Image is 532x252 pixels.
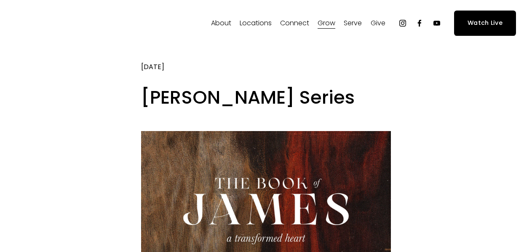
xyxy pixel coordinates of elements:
[141,62,164,72] span: [DATE]
[318,16,335,30] a: folder dropdown
[398,19,407,27] a: Instagram
[415,19,424,27] a: Facebook
[371,16,385,30] a: folder dropdown
[454,11,516,35] a: Watch Live
[240,16,272,30] a: folder dropdown
[318,17,335,29] span: Grow
[141,85,391,110] h1: [PERSON_NAME] Series
[16,15,134,32] img: Fellowship Memphis
[240,17,272,29] span: Locations
[371,17,385,29] span: Give
[344,17,362,29] span: Serve
[433,19,441,27] a: YouTube
[280,17,309,29] span: Connect
[344,16,362,30] a: folder dropdown
[211,17,231,29] span: About
[211,16,231,30] a: folder dropdown
[280,16,309,30] a: folder dropdown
